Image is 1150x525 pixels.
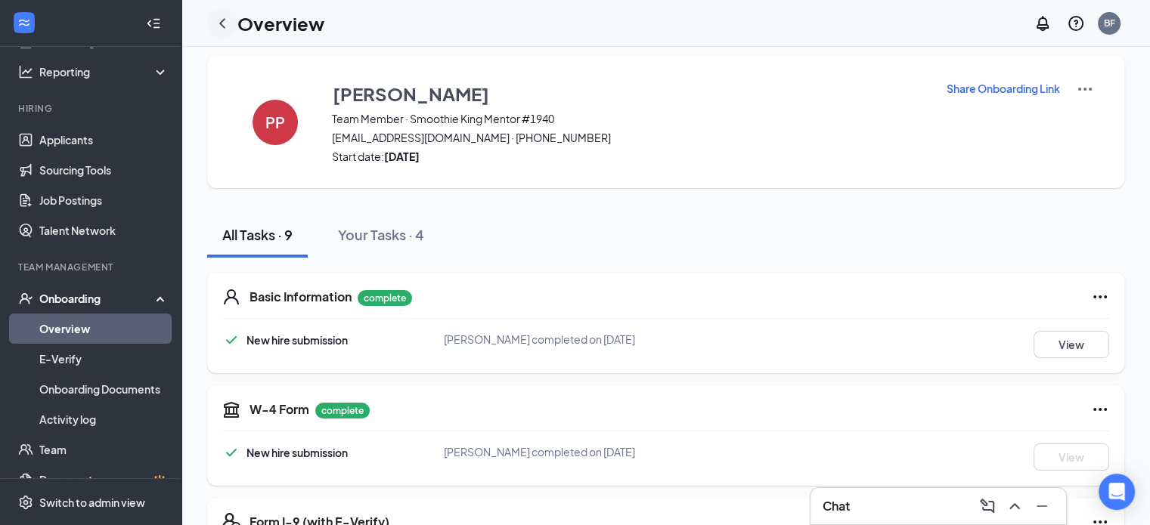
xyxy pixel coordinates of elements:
[332,80,927,107] button: [PERSON_NAME]
[315,403,370,418] p: complete
[39,313,169,344] a: Overview
[384,150,420,163] strong: [DATE]
[237,11,324,36] h1: Overview
[213,14,231,32] svg: ChevronLeft
[1033,497,1051,515] svg: Minimize
[1006,497,1024,515] svg: ChevronUp
[250,401,309,418] h5: W-4 Form
[39,495,145,510] div: Switch to admin view
[1034,14,1052,32] svg: Notifications
[332,111,927,126] span: Team Member · Smoothie King Mentor #1940
[39,185,169,215] a: Job Postings
[39,344,169,374] a: E-Verify
[246,446,348,459] span: New hire submission
[18,291,33,306] svg: UserCheck
[1091,288,1109,306] svg: Ellipses
[39,465,169,495] a: DocumentsCrown
[18,64,33,79] svg: Analysis
[358,290,412,306] p: complete
[18,495,33,510] svg: Settings
[18,102,166,115] div: Hiring
[222,400,240,418] svg: TaxGovernmentIcon
[222,443,240,462] svg: Checkmark
[39,215,169,246] a: Talent Network
[1099,474,1135,510] div: Open Intercom Messenger
[17,15,32,30] svg: WorkstreamLogo
[222,331,240,349] svg: Checkmark
[237,80,313,164] button: PP
[332,130,927,145] span: [EMAIL_ADDRESS][DOMAIN_NAME] · [PHONE_NUMBER]
[1104,17,1115,29] div: BF
[39,374,169,404] a: Onboarding Documents
[39,155,169,185] a: Sourcing Tools
[1091,400,1109,418] svg: Ellipses
[978,497,997,515] svg: ComposeMessage
[333,81,489,107] h3: [PERSON_NAME]
[39,404,169,434] a: Activity log
[332,149,927,164] span: Start date:
[975,494,1000,518] button: ComposeMessage
[222,225,293,244] div: All Tasks · 9
[444,445,635,459] span: [PERSON_NAME] completed on [DATE]
[39,291,156,306] div: Onboarding
[1034,443,1109,471] button: View
[338,225,424,244] div: Your Tasks · 4
[1076,80,1094,98] img: More Actions
[1034,331,1109,358] button: View
[444,332,635,346] span: [PERSON_NAME] completed on [DATE]
[1030,494,1054,518] button: Minimize
[265,117,285,128] h4: PP
[222,288,240,306] svg: User
[39,125,169,155] a: Applicants
[39,64,169,79] div: Reporting
[246,333,348,347] span: New hire submission
[1067,14,1085,32] svg: QuestionInfo
[146,16,161,31] svg: Collapse
[947,81,1060,96] p: Share Onboarding Link
[823,498,850,514] h3: Chat
[250,289,352,305] h5: Basic Information
[39,434,169,465] a: Team
[1003,494,1027,518] button: ChevronUp
[18,261,166,273] div: Team Management
[946,80,1061,97] button: Share Onboarding Link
